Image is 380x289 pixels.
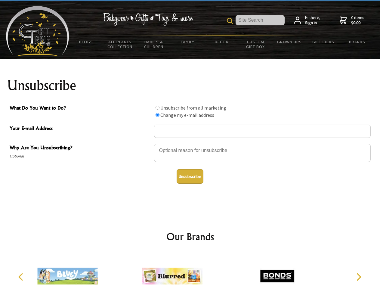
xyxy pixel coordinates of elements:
button: Next [352,270,365,284]
strong: Sign in [305,20,320,26]
textarea: Why Are You Unsubscribing? [154,144,371,162]
input: Site Search [236,15,285,25]
span: 0 items [351,15,364,26]
strong: $0.00 [351,20,364,26]
span: Hi there, [305,15,320,26]
img: product search [227,18,233,24]
a: Custom Gift Box [239,36,273,53]
span: Optional [10,153,151,160]
label: Change my e-mail address [160,112,214,118]
a: Babies & Children [137,36,171,53]
a: Family [171,36,205,48]
input: Your E-mail Address [154,125,371,138]
a: 0 items$0.00 [340,15,364,26]
a: Decor [205,36,239,48]
a: Gift Ideas [306,36,340,48]
a: BLOGS [69,36,103,48]
a: Hi there,Sign in [294,15,320,26]
img: Babyware - Gifts - Toys and more... [6,6,69,56]
input: What Do You Want to Do? [156,113,159,117]
img: Babywear - Gifts - Toys & more [103,13,193,26]
a: Grown Ups [272,36,306,48]
h1: Unsubscribe [7,78,373,93]
a: Brands [340,36,374,48]
a: All Plants Collection [103,36,137,53]
span: Why Are You Unsubscribing? [10,144,151,153]
input: What Do You Want to Do? [156,106,159,110]
button: Previous [15,270,28,284]
span: What Do You Want to Do? [10,104,151,113]
span: Your E-mail Address [10,125,151,133]
h2: Our Brands [12,229,368,244]
label: Unsubscribe from all marketing [160,105,226,111]
button: Unsubscribe [177,169,203,184]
